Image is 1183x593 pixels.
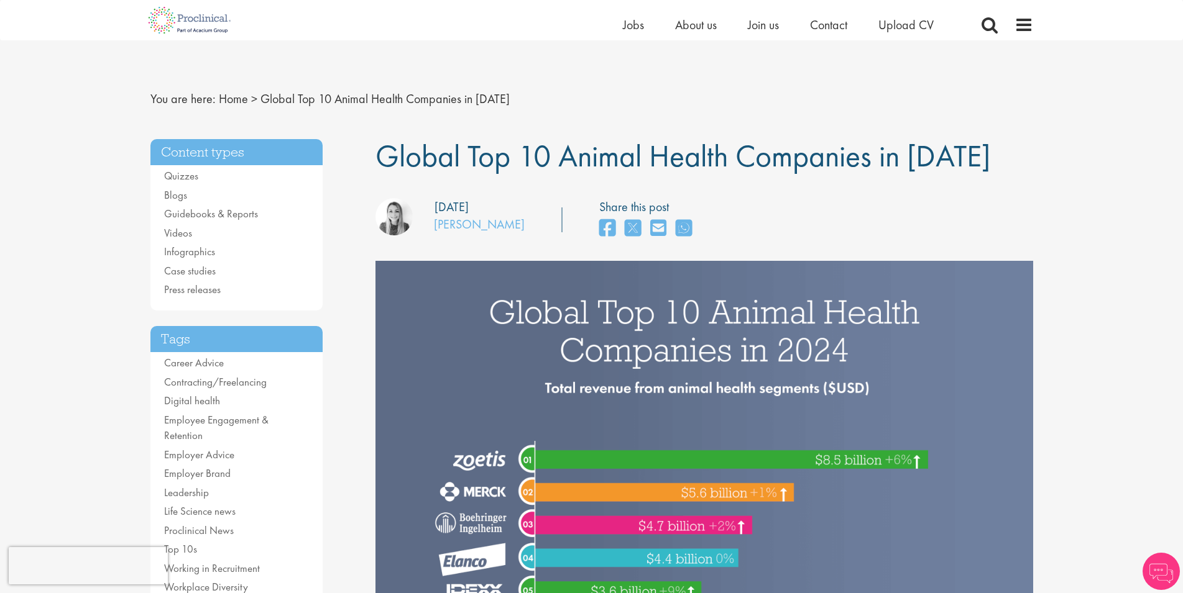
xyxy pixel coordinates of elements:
a: Employer Advice [164,448,234,461]
a: About us [675,17,717,33]
a: Contact [810,17,847,33]
a: Contracting/Freelancing [164,375,267,389]
a: Leadership [164,486,209,499]
a: [PERSON_NAME] [434,216,525,232]
h3: Tags [150,326,323,353]
a: Upload CV [878,17,934,33]
h3: Content types [150,139,323,166]
img: Chatbot [1143,553,1180,590]
a: share on whats app [676,215,692,242]
label: Share this post [599,198,698,216]
a: Guidebooks & Reports [164,207,258,220]
a: Jobs [623,17,644,33]
a: Employer Brand [164,466,231,480]
img: Hannah Burke [375,198,413,235]
span: You are here: [150,91,216,107]
iframe: reCAPTCHA [9,547,168,584]
a: Join us [748,17,779,33]
span: Global Top 10 Animal Health Companies in [DATE] [375,136,990,176]
a: Blogs [164,188,187,202]
a: Life Science news [164,504,236,518]
a: share on email [650,215,666,242]
a: Proclinical News [164,523,234,537]
div: [DATE] [435,198,469,216]
a: Case studies [164,264,216,278]
a: share on twitter [625,215,641,242]
a: Digital health [164,394,220,407]
a: Top 10s [164,542,197,556]
a: Quizzes [164,169,198,183]
a: breadcrumb link [219,91,248,107]
a: Videos [164,226,192,240]
a: Employee Engagement & Retention [164,413,269,443]
a: Infographics [164,245,215,258]
span: Global Top 10 Animal Health Companies in [DATE] [260,91,510,107]
span: > [251,91,257,107]
a: Career Advice [164,356,224,369]
a: Working in Recruitment [164,561,260,575]
a: Press releases [164,283,221,296]
a: share on facebook [599,215,615,242]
